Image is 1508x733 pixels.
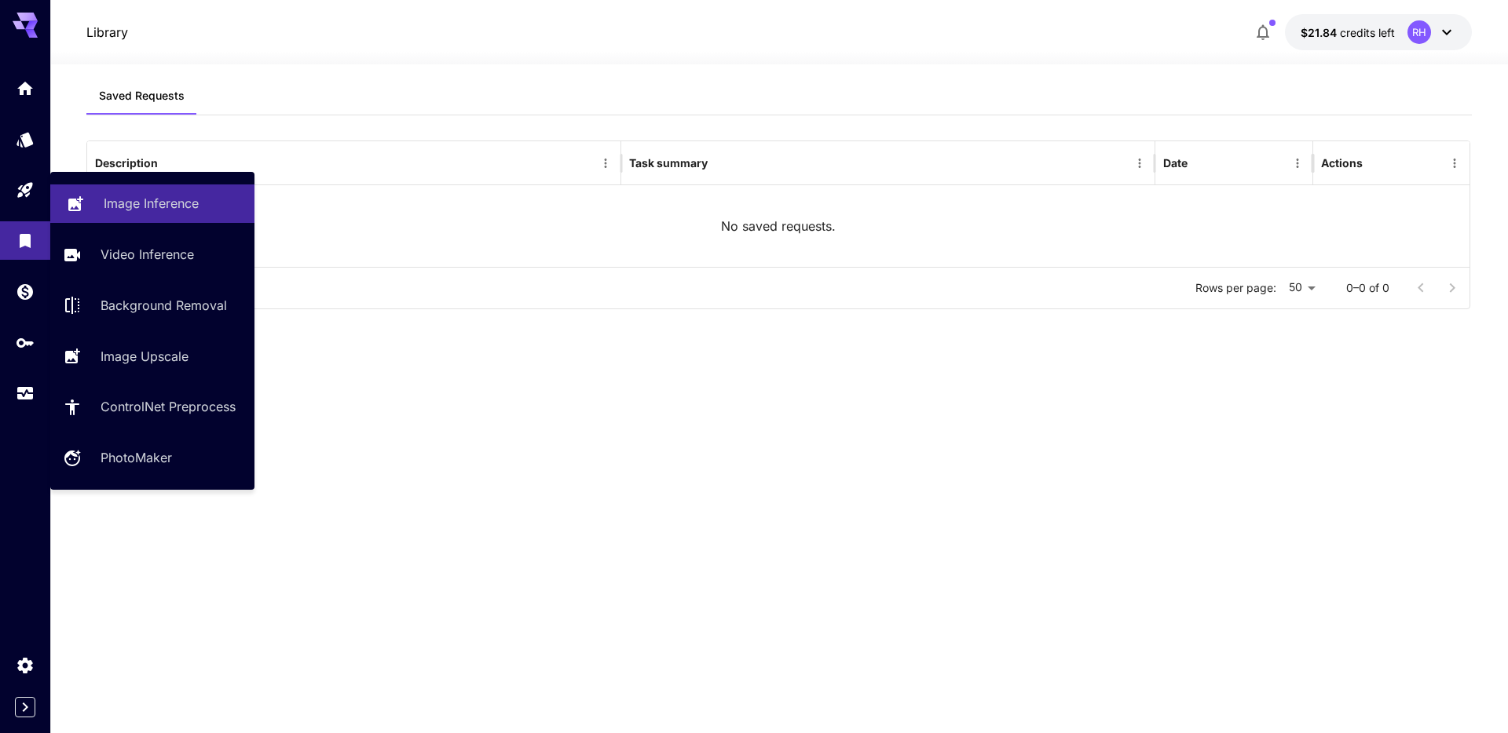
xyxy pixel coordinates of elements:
[101,245,194,264] p: Video Inference
[1163,156,1188,170] div: Date
[16,333,35,352] div: API Keys
[1195,280,1276,296] p: Rows per page:
[16,129,35,149] div: Models
[1444,152,1466,174] button: Menu
[86,23,128,42] nav: breadcrumb
[101,296,227,315] p: Background Removal
[50,388,254,426] a: ControlNet Preprocess
[1285,14,1472,50] button: $21.8362
[1407,20,1431,44] div: RH
[159,152,181,174] button: Sort
[99,89,185,103] span: Saved Requests
[1301,26,1340,39] span: $21.84
[15,697,35,717] button: Expand sidebar
[1283,276,1321,299] div: 50
[95,156,158,170] div: Description
[16,78,35,98] div: Home
[1346,280,1389,296] p: 0–0 of 0
[104,194,199,213] p: Image Inference
[1287,152,1309,174] button: Menu
[1340,26,1395,39] span: credits left
[50,337,254,375] a: Image Upscale
[1189,152,1211,174] button: Sort
[16,282,35,301] div: Wallet
[1129,152,1151,174] button: Menu
[50,286,254,325] a: Background Removal
[50,235,254,274] a: Video Inference
[101,397,236,416] p: ControlNet Preprocess
[629,156,708,170] div: Task summary
[16,384,35,403] div: Usage
[16,226,35,246] div: Library
[16,655,35,675] div: Settings
[86,23,128,42] p: Library
[595,152,617,174] button: Menu
[1301,24,1395,41] div: $21.8362
[709,152,731,174] button: Sort
[101,347,188,366] p: Image Upscale
[16,181,35,200] div: Playground
[721,217,836,235] p: No saved requests.
[1321,156,1363,170] div: Actions
[50,439,254,477] a: PhotoMaker
[50,184,254,223] a: Image Inference
[101,448,172,467] p: PhotoMaker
